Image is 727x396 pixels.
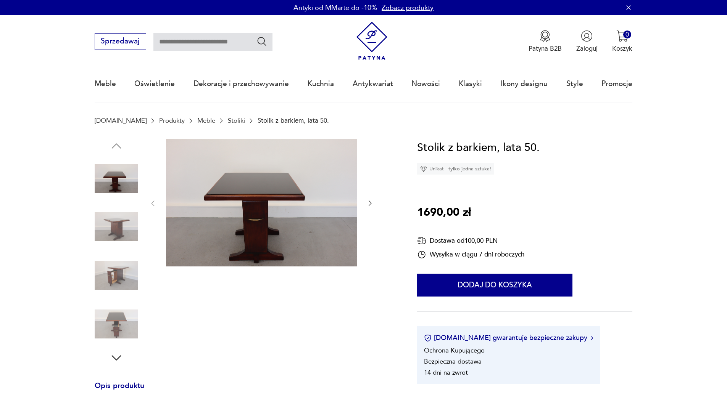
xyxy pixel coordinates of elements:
a: Dekoracje i przechowywanie [193,66,289,101]
a: Meble [95,66,116,101]
p: Patyna B2B [529,44,562,53]
img: Ikona dostawy [417,236,426,245]
img: Ikonka użytkownika [581,30,593,42]
img: Ikona koszyka [616,30,628,42]
button: Szukaj [256,36,268,47]
img: Zdjęcie produktu Stolik z barkiem, lata 50. [166,139,357,266]
a: Meble [197,117,215,124]
li: Bezpieczna dostawa [424,357,482,366]
button: Sprzedawaj [95,33,146,50]
img: Zdjęcie produktu Stolik z barkiem, lata 50. [95,302,138,346]
a: Style [566,66,583,101]
p: 1690,00 zł [417,204,471,221]
button: Zaloguj [576,30,598,53]
p: Antyki od MMarte do -10% [293,3,377,13]
p: Koszyk [612,44,632,53]
div: Dostawa od 100,00 PLN [417,236,524,245]
button: [DOMAIN_NAME] gwarantuje bezpieczne zakupy [424,333,593,343]
a: Antykwariat [353,66,393,101]
a: Promocje [601,66,632,101]
img: Ikona certyfikatu [424,334,432,342]
a: Nowości [411,66,440,101]
img: Ikona medalu [539,30,551,42]
a: Produkty [159,117,185,124]
a: Klasyki [459,66,482,101]
button: Dodaj do koszyka [417,274,572,297]
a: [DOMAIN_NAME] [95,117,147,124]
h1: Stolik z barkiem, lata 50. [417,139,540,157]
img: Zdjęcie produktu Stolik z barkiem, lata 50. [95,254,138,297]
p: Zaloguj [576,44,598,53]
button: Patyna B2B [529,30,562,53]
div: 0 [623,30,631,38]
a: Sprzedawaj [95,39,146,45]
a: Ikony designu [501,66,548,101]
img: Ikona diamentu [420,165,427,172]
a: Kuchnia [308,66,334,101]
div: Unikat - tylko jedna sztuka! [417,163,494,175]
img: Ikona strzałki w prawo [591,336,593,340]
a: Ikona medaluPatyna B2B [529,30,562,53]
img: Zdjęcie produktu Stolik z barkiem, lata 50. [95,157,138,200]
li: Ochrona Kupującego [424,346,485,355]
p: Stolik z barkiem, lata 50. [258,117,329,124]
a: Stoliki [228,117,245,124]
div: Wysyłka w ciągu 7 dni roboczych [417,250,524,259]
img: Patyna - sklep z meblami i dekoracjami vintage [353,22,391,60]
a: Zobacz produkty [382,3,434,13]
button: 0Koszyk [612,30,632,53]
img: Zdjęcie produktu Stolik z barkiem, lata 50. [95,205,138,249]
li: 14 dni na zwrot [424,368,468,377]
a: Oświetlenie [134,66,175,101]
